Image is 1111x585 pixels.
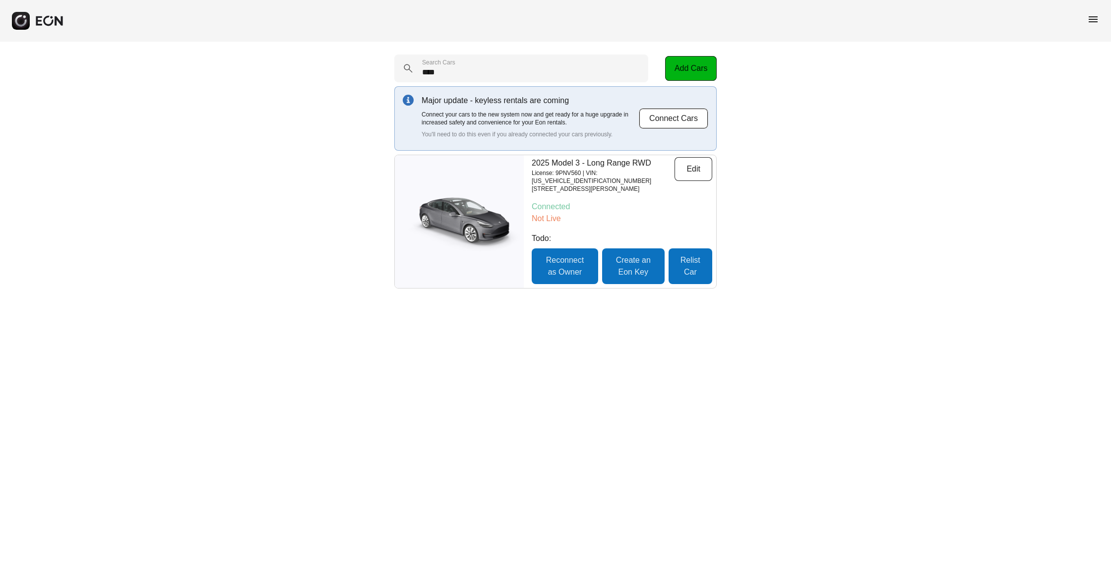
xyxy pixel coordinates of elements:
p: Major update - keyless rentals are coming [422,95,639,107]
button: Add Cars [665,56,717,81]
button: Connect Cars [639,108,708,129]
button: Relist Car [669,248,712,284]
button: Edit [675,157,712,181]
p: Connect your cars to the new system now and get ready for a huge upgrade in increased safety and ... [422,111,639,126]
img: car [395,189,524,254]
span: menu [1087,13,1099,25]
button: Reconnect as Owner [532,248,598,284]
button: Create an Eon Key [602,248,665,284]
p: 2025 Model 3 - Long Range RWD [532,157,675,169]
p: Todo: [532,233,712,244]
p: License: 9PNV560 | VIN: [US_VEHICLE_IDENTIFICATION_NUMBER] [532,169,675,185]
p: [STREET_ADDRESS][PERSON_NAME] [532,185,675,193]
p: Not Live [532,213,712,225]
p: Connected [532,201,712,213]
p: You'll need to do this even if you already connected your cars previously. [422,130,639,138]
img: info [403,95,414,106]
label: Search Cars [422,58,455,66]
